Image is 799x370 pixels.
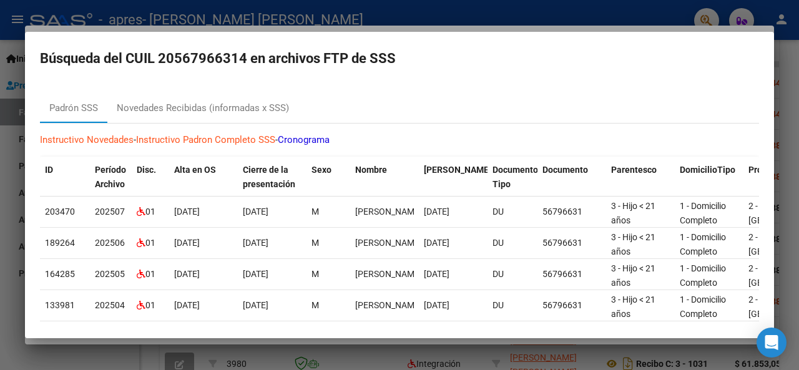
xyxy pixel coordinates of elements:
[311,269,319,279] span: M
[243,300,268,310] span: [DATE]
[174,207,200,217] span: [DATE]
[355,207,422,217] span: VEGA ELIAM VALENTIN
[542,298,601,313] div: 56796631
[137,267,164,281] div: 01
[311,207,319,217] span: M
[424,207,449,217] span: [DATE]
[243,207,268,217] span: [DATE]
[95,238,125,248] span: 202506
[424,300,449,310] span: [DATE]
[243,238,268,248] span: [DATE]
[611,165,657,175] span: Parentesco
[243,269,268,279] span: [DATE]
[243,165,295,189] span: Cierre de la presentación
[40,133,759,147] p: - -
[40,134,134,145] a: Instructivo Novedades
[537,157,606,198] datatable-header-cell: Documento
[40,157,90,198] datatable-header-cell: ID
[680,263,726,288] span: 1 - Domicilio Completo
[174,269,200,279] span: [DATE]
[174,300,200,310] span: [DATE]
[419,157,488,198] datatable-header-cell: Fecha Nac.
[355,300,422,310] span: VEGA ELIAM VALENTIN
[311,238,319,248] span: M
[45,300,75,310] span: 133981
[493,298,532,313] div: DU
[238,157,306,198] datatable-header-cell: Cierre de la presentación
[49,101,98,115] div: Padrón SSS
[355,269,422,279] span: VEGA ELIAM VALENTIN
[350,157,419,198] datatable-header-cell: Nombre
[680,232,726,256] span: 1 - Domicilio Completo
[542,165,588,175] span: Documento
[493,267,532,281] div: DU
[306,157,350,198] datatable-header-cell: Sexo
[169,157,238,198] datatable-header-cell: Alta en OS
[493,236,532,250] div: DU
[117,101,289,115] div: Novedades Recibidas (informadas x SSS)
[355,238,422,248] span: VEGA ELIAM VALENTIN
[611,232,655,256] span: 3 - Hijo < 21 años
[311,300,319,310] span: M
[493,205,532,219] div: DU
[606,157,675,198] datatable-header-cell: Parentesco
[611,295,655,319] span: 3 - Hijo < 21 años
[137,236,164,250] div: 01
[174,165,216,175] span: Alta en OS
[45,238,75,248] span: 189264
[757,328,787,358] div: Open Intercom Messenger
[95,207,125,217] span: 202507
[680,295,726,319] span: 1 - Domicilio Completo
[424,165,494,175] span: [PERSON_NAME].
[493,165,538,189] span: Documento Tipo
[40,47,759,71] h2: Búsqueda del CUIL 20567966314 en archivos FTP de SSS
[137,298,164,313] div: 01
[132,157,169,198] datatable-header-cell: Disc.
[542,205,601,219] div: 56796631
[680,165,735,175] span: DomicilioTipo
[542,236,601,250] div: 56796631
[136,134,275,145] a: Instructivo Padron Completo SSS
[680,201,726,225] span: 1 - Domicilio Completo
[45,269,75,279] span: 164285
[311,165,331,175] span: Sexo
[45,165,53,175] span: ID
[748,165,786,175] span: Provincia
[542,267,601,281] div: 56796631
[90,157,132,198] datatable-header-cell: Período Archivo
[424,269,449,279] span: [DATE]
[488,157,537,198] datatable-header-cell: Documento Tipo
[424,238,449,248] span: [DATE]
[137,205,164,219] div: 01
[45,207,75,217] span: 203470
[675,157,743,198] datatable-header-cell: DomicilioTipo
[611,263,655,288] span: 3 - Hijo < 21 años
[611,201,655,225] span: 3 - Hijo < 21 años
[137,165,156,175] span: Disc.
[278,134,330,145] a: Cronograma
[95,300,125,310] span: 202504
[174,238,200,248] span: [DATE]
[355,165,387,175] span: Nombre
[95,165,126,189] span: Período Archivo
[95,269,125,279] span: 202505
